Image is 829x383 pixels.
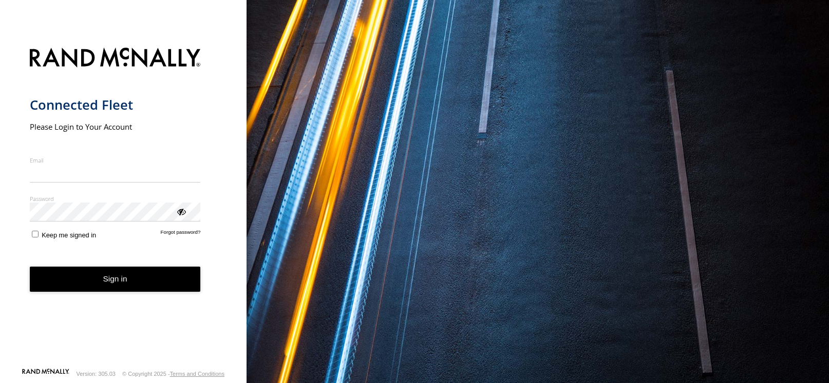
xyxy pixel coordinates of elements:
label: Email [30,156,201,164]
form: main [30,42,217,368]
a: Terms and Conditions [170,371,224,377]
a: Forgot password? [161,229,201,239]
label: Password [30,195,201,203]
div: Version: 305.03 [77,371,116,377]
a: Visit our Website [22,369,69,379]
h1: Connected Fleet [30,96,201,113]
h2: Please Login to Your Account [30,122,201,132]
div: © Copyright 2025 - [122,371,224,377]
span: Keep me signed in [42,231,96,239]
div: ViewPassword [176,206,186,216]
img: Rand McNally [30,46,201,72]
button: Sign in [30,267,201,292]
input: Keep me signed in [32,231,39,237]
